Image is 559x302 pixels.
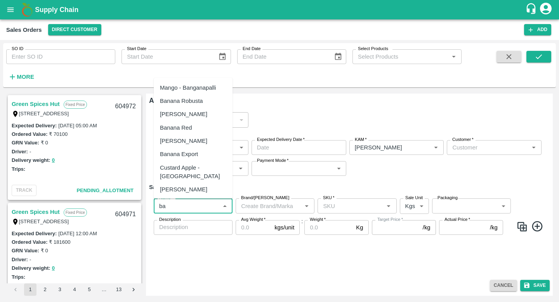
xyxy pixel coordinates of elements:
label: ₹ 181600 [49,239,70,245]
label: Start Date [127,46,146,52]
input: End Date [237,49,328,64]
button: Go to page 3 [54,283,66,296]
button: Go to page 5 [83,283,95,296]
input: Start Date [122,49,212,64]
button: More [6,70,36,83]
b: Supply Chain [35,6,78,14]
button: Cancel [490,280,517,291]
input: Name [156,201,217,211]
label: Trips: [12,166,25,172]
label: - [30,149,31,154]
input: Choose date [252,140,341,155]
button: open drawer [2,1,19,19]
input: Enter SO ID [6,49,115,64]
label: Driver: [12,149,28,154]
label: ₹ 0 [41,140,48,146]
label: [STREET_ADDRESS] [19,219,69,224]
div: Grapes - [GEOGRAPHIC_DATA] Blue [160,198,226,224]
button: page 1 [24,283,36,296]
button: Open [449,52,459,62]
div: Sales Orders [6,25,42,35]
input: Customer [449,142,526,153]
div: [PERSON_NAME] [160,185,207,194]
button: 0 [52,156,55,165]
strong: More [17,74,34,80]
label: Avg Weight [241,217,266,223]
label: Description [159,217,181,223]
button: Go to page 4 [68,283,81,296]
div: [PERSON_NAME] [160,136,207,145]
div: account of current user [539,2,553,18]
strong: Sales Order Items [149,184,198,190]
div: 604972 [111,97,141,116]
a: Green Spices Hut [12,207,60,217]
label: SO ID [12,46,23,52]
button: Go to next page [127,283,140,296]
label: ₹ 0 [41,248,48,253]
button: Save [520,280,550,291]
p: /kg [490,223,498,232]
button: 0 [52,264,55,273]
label: Weight [310,217,326,223]
label: Driver: [12,257,28,262]
p: Kgs [405,202,415,210]
input: 0.0 [304,220,353,235]
label: Customer [452,137,474,143]
p: Fixed Price [64,101,87,109]
input: SKU [320,201,381,211]
label: [STREET_ADDRESS] [19,111,69,116]
a: Green Spices Hut [12,99,60,109]
label: Ordered Value: [12,131,47,137]
button: Open [431,142,441,153]
button: Open [529,142,539,153]
label: [DATE] 05:00 AM [58,123,97,128]
button: Select DC [48,24,101,35]
label: ₹ 70100 [49,131,68,137]
div: … [98,286,110,293]
label: Select Products [358,46,388,52]
label: GRN Value: [12,248,39,253]
div: Banana Robusta [160,97,203,105]
label: Expected Delivery Date [257,137,305,143]
label: Actual Price [444,217,470,223]
button: Go to page 13 [113,283,125,296]
div: Custard Apple - [GEOGRAPHIC_DATA] [160,163,226,181]
label: Expected Delivery : [12,231,57,236]
a: Supply Chain [35,4,525,15]
p: Fixed Price [64,208,87,217]
label: Packaging [437,195,458,201]
p: /kg [423,223,431,232]
span: Pending_Allotment [76,187,134,193]
label: KAM [355,137,367,143]
div: 604971 [111,205,141,224]
input: KAM [352,142,419,153]
div: Banana Export [160,150,198,158]
label: [DATE] 12:00 AM [58,231,97,236]
label: Expected Delivery : [12,123,57,128]
label: Target Price [377,217,403,223]
label: End Date [243,46,260,52]
label: Delivery weight: [12,265,50,271]
label: Payment Mode [257,158,288,164]
div: customer-support [525,3,539,17]
label: Trips: [12,274,25,280]
button: Close [220,201,230,211]
label: Delivery weight: [12,157,50,163]
div: Mango - Banganapalli [160,83,216,92]
button: Open [384,201,394,211]
button: Add [524,24,551,35]
p: kgs/unit [274,223,294,232]
label: SKU [323,195,334,201]
input: 0.0 [236,220,271,235]
p: Kg [356,223,363,232]
label: GRN Value: [12,140,39,146]
label: Brand/[PERSON_NAME] [241,195,289,201]
input: Select Products [355,52,446,62]
div: Banana Red [160,123,192,132]
button: Choose date [331,49,345,64]
label: Sale Unit [405,195,423,201]
div: [PERSON_NAME] [160,110,207,118]
nav: pagination navigation [8,283,141,296]
label: Ordered Value: [12,239,47,245]
button: Open [302,201,312,211]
